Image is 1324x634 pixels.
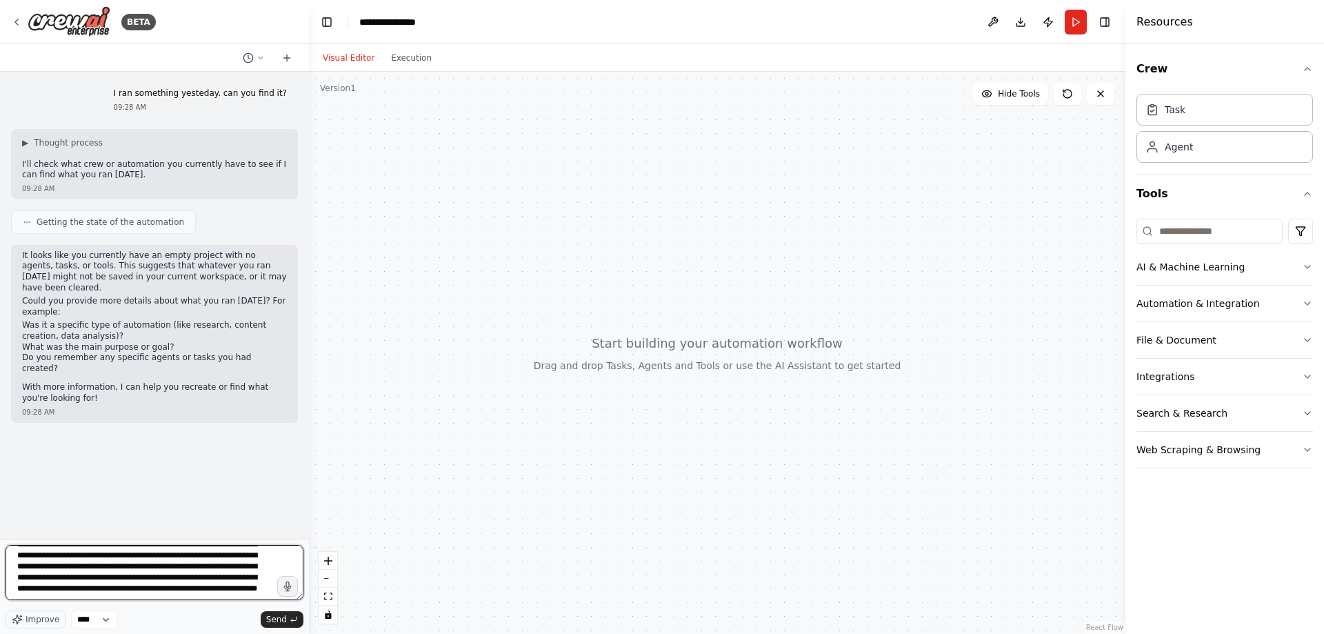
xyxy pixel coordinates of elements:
button: Hide Tools [973,83,1048,105]
button: Integrations [1136,359,1313,395]
span: Getting the state of the automation [37,217,184,228]
p: Could you provide more details about what you ran [DATE]? For example: [22,296,287,317]
button: toggle interactivity [319,606,337,624]
button: Web Scraping & Browsing [1136,432,1313,468]
li: Was it a specific type of automation (like research, content creation, data analysis)? [22,320,287,341]
span: Hide Tools [998,88,1040,99]
span: ▶ [22,137,28,148]
button: Execution [383,50,440,66]
h4: Resources [1136,14,1193,30]
button: Visual Editor [314,50,383,66]
span: Improve [26,614,59,625]
button: zoom out [319,570,337,588]
button: fit view [319,588,337,606]
button: Automation & Integration [1136,286,1313,321]
button: Improve [6,611,66,628]
li: What was the main purpose or goal? [22,342,287,353]
button: ▶Thought process [22,137,103,148]
nav: breadcrumb [359,15,428,29]
li: Do you remember any specific agents or tasks you had created? [22,353,287,374]
div: React Flow controls [319,552,337,624]
p: With more information, I can help you recreate or find what you're looking for! [22,382,287,404]
a: React Flow attribution [1086,624,1123,631]
div: Tools [1136,213,1313,479]
button: Crew [1136,50,1313,88]
button: Click to speak your automation idea [277,576,298,597]
button: Start a new chat [276,50,298,66]
img: Logo [28,6,110,37]
p: It looks like you currently have an empty project with no agents, tasks, or tools. This suggests ... [22,250,287,293]
div: 09:28 AM [22,407,287,417]
span: Thought process [34,137,103,148]
p: I'll check what crew or automation you currently have to see if I can find what you ran [DATE]. [22,159,287,181]
button: File & Document [1136,322,1313,358]
div: Task [1165,103,1185,117]
button: Hide left sidebar [317,12,337,32]
div: BETA [121,14,156,30]
div: Crew [1136,88,1313,174]
button: Tools [1136,175,1313,213]
div: 09:28 AM [114,102,287,112]
span: Send [266,614,287,625]
button: Switch to previous chat [237,50,270,66]
div: 09:28 AM [22,184,287,194]
div: Version 1 [320,83,356,94]
p: I ran something yesteday. can you find it? [114,88,287,99]
button: Send [261,611,303,628]
button: AI & Machine Learning [1136,249,1313,285]
button: zoom in [319,552,337,570]
div: Agent [1165,140,1193,154]
button: Search & Research [1136,395,1313,431]
button: Hide right sidebar [1095,12,1114,32]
